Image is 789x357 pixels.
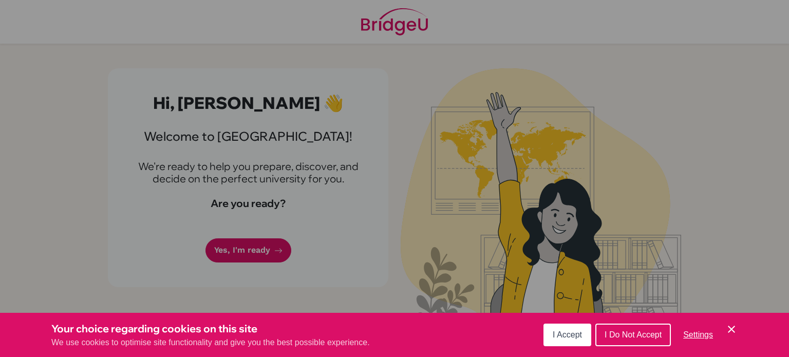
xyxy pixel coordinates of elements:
button: Save and close [725,323,738,335]
button: I Do Not Accept [595,324,671,346]
p: We use cookies to optimise site functionality and give you the best possible experience. [51,336,370,349]
button: I Accept [543,324,591,346]
span: I Do Not Accept [605,330,662,339]
h3: Your choice regarding cookies on this site [51,321,370,336]
span: Settings [683,330,713,339]
button: Settings [675,325,721,345]
span: I Accept [553,330,582,339]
